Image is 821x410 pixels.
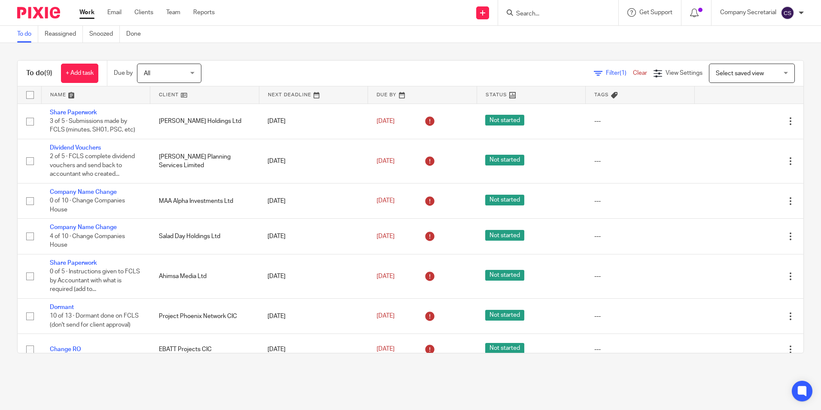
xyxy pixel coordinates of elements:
td: [DATE] [259,219,368,254]
p: Company Secretarial [720,8,776,17]
td: [DATE] [259,254,368,298]
a: + Add task [61,64,98,83]
td: [DATE] [259,139,368,183]
a: Clear [633,70,647,76]
td: EBATT Projects CIC [150,334,259,364]
span: [DATE] [377,158,395,164]
div: --- [594,272,686,281]
a: Company Name Change [50,189,117,195]
a: Clients [134,8,153,17]
span: View Settings [666,70,702,76]
span: Not started [485,195,524,205]
span: Not started [485,343,524,354]
span: [DATE] [377,118,395,124]
a: Company Name Change [50,224,117,230]
span: [DATE] [377,346,395,352]
td: Project Phoenix Network CIC [150,299,259,334]
span: [DATE] [377,233,395,239]
span: Not started [485,155,524,165]
span: 0 of 10 · Change Companies House [50,198,125,213]
a: Work [79,8,94,17]
td: [DATE] [259,104,368,139]
td: Ahimsa Media Ltd [150,254,259,298]
a: Dormant [50,304,74,310]
span: Filter [606,70,633,76]
span: Not started [485,230,524,241]
div: --- [594,117,686,125]
span: Not started [485,115,524,125]
span: [DATE] [377,273,395,279]
td: [PERSON_NAME] Planning Services Limited [150,139,259,183]
a: Share Paperwork [50,110,97,116]
span: Get Support [639,9,672,15]
a: Dividend Vouchers [50,145,101,151]
span: [DATE] [377,313,395,319]
td: [DATE] [259,334,368,364]
td: [DATE] [259,184,368,219]
span: (1) [620,70,626,76]
div: --- [594,197,686,205]
a: Email [107,8,122,17]
div: --- [594,232,686,241]
input: Search [515,10,593,18]
img: svg%3E [781,6,794,20]
div: --- [594,157,686,165]
div: --- [594,312,686,321]
td: [DATE] [259,299,368,334]
a: To do [17,26,38,43]
span: Tags [594,92,609,97]
td: MAA Alpha Investments Ltd [150,184,259,219]
td: Salad Day Holdings Ltd [150,219,259,254]
a: Done [126,26,147,43]
div: --- [594,345,686,354]
span: (9) [44,70,52,76]
span: [DATE] [377,198,395,204]
a: Snoozed [89,26,120,43]
span: 4 of 10 · Change Companies House [50,233,125,248]
p: Due by [114,69,133,77]
span: 10 of 13 · Dormant done on FCLS (don't send for client approval) [50,313,139,328]
a: Team [166,8,180,17]
td: [PERSON_NAME] Holdings Ltd [150,104,259,139]
h1: To do [26,69,52,78]
a: Reports [193,8,215,17]
span: 0 of 5 · Instructions given to FCLS by Accountant with what is required (add to... [50,269,140,293]
a: Share Paperwork [50,260,97,266]
span: Select saved view [716,70,764,76]
span: All [144,70,150,76]
span: 3 of 5 · Submissions made by FCLS (minutes, SH01, PSC, etc) [50,118,135,133]
img: Pixie [17,7,60,18]
span: 2 of 5 · FCLS complete dividend vouchers and send back to accountant who created... [50,154,135,177]
span: Not started [485,310,524,321]
span: Not started [485,270,524,281]
a: Change RO [50,346,81,352]
a: Reassigned [45,26,83,43]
